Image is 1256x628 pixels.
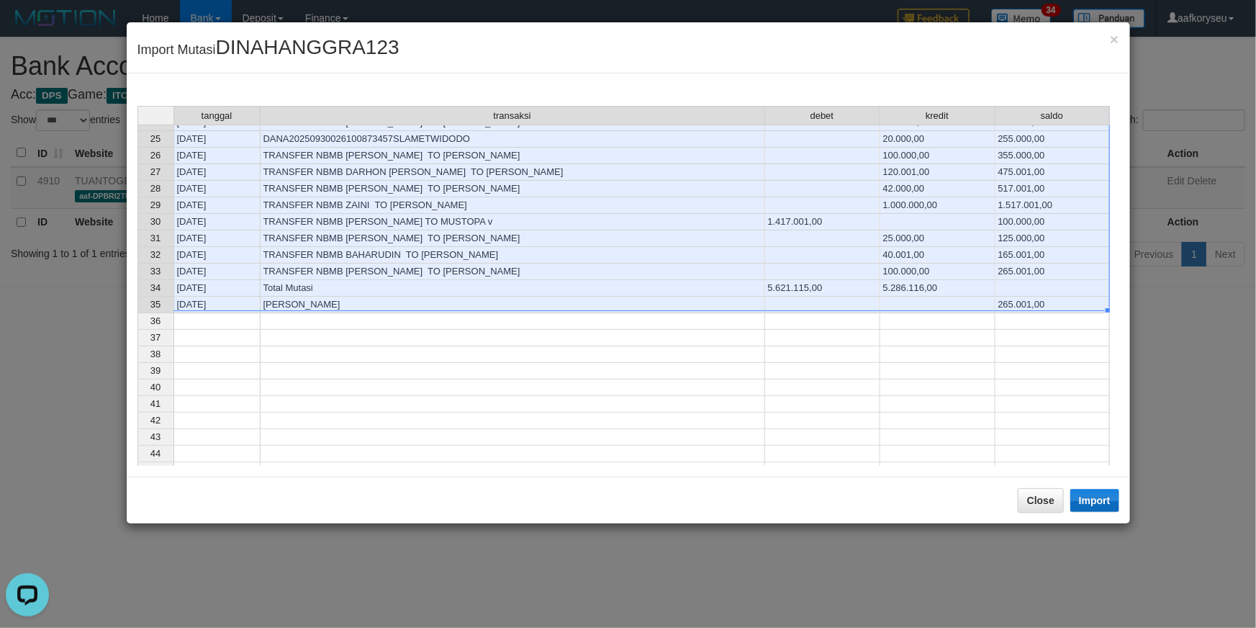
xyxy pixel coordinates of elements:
[173,148,261,164] td: [DATE]
[202,111,232,121] span: tanggal
[261,181,765,197] td: TRANSFER NBMB [PERSON_NAME] TO [PERSON_NAME]
[995,230,1110,247] td: 125.000,00
[216,36,399,58] span: DINAHANGGRA123
[261,131,765,148] td: DANA20250930026100873457SLAMETWIDODO
[880,197,995,214] td: 1.000.000,00
[1110,32,1119,47] button: Close
[261,280,765,297] td: Total Mutasi
[880,247,995,264] td: 40.001,00
[6,6,49,49] button: Open LiveChat chat widget
[150,349,161,359] span: 38
[137,42,399,57] span: Import Mutasi
[150,332,161,343] span: 37
[880,230,995,247] td: 25.000,00
[880,264,995,280] td: 100.000,00
[150,233,161,243] span: 31
[765,214,880,230] td: 1.417.001,00
[173,264,261,280] td: [DATE]
[150,282,161,293] span: 34
[995,181,1110,197] td: 517.001,00
[150,299,161,310] span: 35
[261,197,765,214] td: TRANSFER NBMB ZAINI TO [PERSON_NAME]
[261,164,765,181] td: TRANSFER NBMB DARHON [PERSON_NAME] TO [PERSON_NAME]
[150,465,161,475] span: 45
[173,164,261,181] td: [DATE]
[150,249,161,260] span: 32
[880,181,995,197] td: 42.000,00
[150,133,161,144] span: 25
[150,415,161,426] span: 42
[880,148,995,164] td: 100.000,00
[995,197,1110,214] td: 1.517.001,00
[150,216,161,227] span: 30
[150,166,161,177] span: 27
[173,197,261,214] td: [DATE]
[995,214,1110,230] td: 100.000,00
[995,297,1110,313] td: 265.001,00
[1110,31,1119,48] span: ×
[150,431,161,442] span: 43
[261,247,765,264] td: TRANSFER NBMB BAHARUDIN TO [PERSON_NAME]
[150,183,161,194] span: 28
[810,111,834,121] span: debet
[150,199,161,210] span: 29
[1070,489,1119,512] button: Import
[995,247,1110,264] td: 165.001,00
[150,266,161,277] span: 33
[261,230,765,247] td: TRANSFER NBMB [PERSON_NAME] TO [PERSON_NAME]
[173,131,261,148] td: [DATE]
[261,264,765,280] td: TRANSFER NBMB [PERSON_NAME] TO [PERSON_NAME]
[1018,488,1064,513] button: Close
[150,398,161,409] span: 41
[995,164,1110,181] td: 475.001,00
[880,280,995,297] td: 5.286.116,00
[173,247,261,264] td: [DATE]
[261,148,765,164] td: TRANSFER NBMB [PERSON_NAME] TO [PERSON_NAME]
[995,131,1110,148] td: 255.000,00
[261,214,765,230] td: TRANSFER NBMB [PERSON_NAME] TO MUSTOPA v
[150,448,161,459] span: 44
[150,150,161,161] span: 26
[926,111,949,121] span: kredit
[880,131,995,148] td: 20.000,00
[150,365,161,376] span: 39
[173,214,261,230] td: [DATE]
[261,297,765,313] td: [PERSON_NAME]
[150,382,161,392] span: 40
[173,297,261,313] td: [DATE]
[137,106,173,125] th: Select whole grid
[493,111,530,121] span: transaksi
[173,280,261,297] td: [DATE]
[173,181,261,197] td: [DATE]
[995,148,1110,164] td: 355.000,00
[880,164,995,181] td: 120.001,00
[173,230,261,247] td: [DATE]
[995,264,1110,280] td: 265.001,00
[1041,111,1063,121] span: saldo
[150,315,161,326] span: 36
[765,280,880,297] td: 5.621.115,00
